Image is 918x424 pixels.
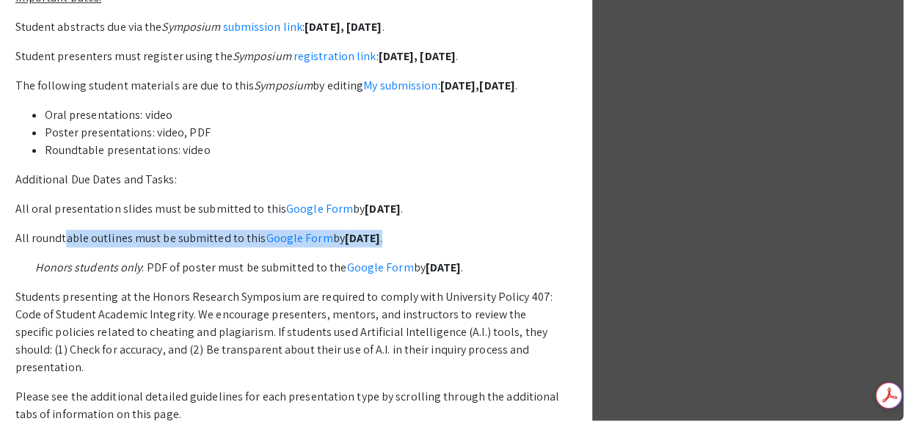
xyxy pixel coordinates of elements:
[15,171,566,189] p: Additional Due Dates and Tasks:
[15,259,566,277] p: : PDF of poster must be submitted to the by .
[420,48,456,64] strong: [DATE]
[346,260,413,275] a: Google Form
[345,230,381,246] strong: [DATE]
[379,48,418,64] strong: [DATE],
[15,200,566,218] p: All oral presentation slides must be submitted to this by .
[479,78,515,93] strong: [DATE]
[45,124,566,142] li: Poster presentations: video, PDF
[45,107,173,123] span: Oral presentations: video
[15,77,566,95] p: The following student materials are due to this by editing : .
[222,19,302,34] a: submission link
[11,358,62,413] iframe: Chat
[365,201,401,216] strong: [DATE]
[440,78,480,93] strong: [DATE],
[286,201,353,216] a: Google Form
[305,19,344,34] strong: [DATE],
[233,48,291,64] em: Symposium
[15,48,566,65] p: Student presenters must register using the : .
[426,260,462,275] strong: [DATE]
[45,142,566,159] li: Roundtable presentations: video
[294,48,376,64] a: registration link
[254,78,313,93] em: Symposium
[161,19,220,34] em: Symposium
[15,230,566,247] p: All roundtable outlines must be submitted to this by .
[346,19,382,34] strong: [DATE]
[15,18,566,36] p: Student abstracts due via the : .
[266,230,332,246] a: Google Form
[15,288,566,376] p: Students presenting at the Honors Research Symposium are required to comply with University Polic...
[15,388,566,423] p: Please see the additional detailed guidelines for each presentation type by scrolling through the...
[35,260,142,275] em: Honors students only
[363,78,437,93] a: My submission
